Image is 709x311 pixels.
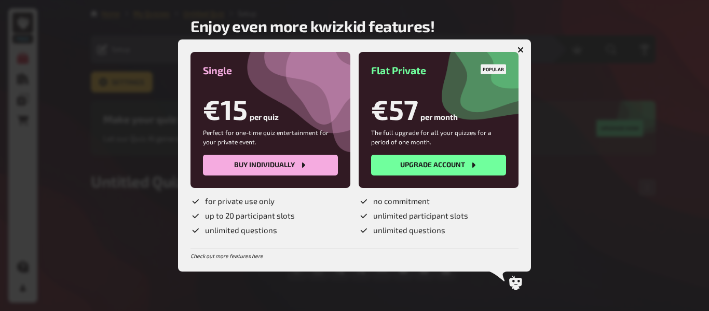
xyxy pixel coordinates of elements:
[190,17,434,35] h2: Enjoy even more kwizkid features!
[205,211,295,221] span: up to 20 participant slots
[373,196,430,207] span: no commitment
[203,155,338,175] button: Buy individually
[190,253,263,259] a: Check out more features here
[205,196,275,207] span: for private use only
[373,225,445,236] span: unlimited questions
[420,112,458,126] span: per month
[205,225,277,236] span: unlimited questions
[371,128,506,146] p: The full upgrade for all your quizzes for a period of one month.
[373,211,468,221] span: unlimited participant slots
[481,64,506,74] div: Popular
[371,93,418,126] h1: €57
[203,128,338,146] p: Perfect for one-time quiz entertainment for your private event.
[371,64,506,76] h3: Flat Private
[250,112,279,126] span: per quiz
[203,93,248,126] h1: €15
[203,64,338,76] h3: Single
[371,155,506,175] button: Upgrade account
